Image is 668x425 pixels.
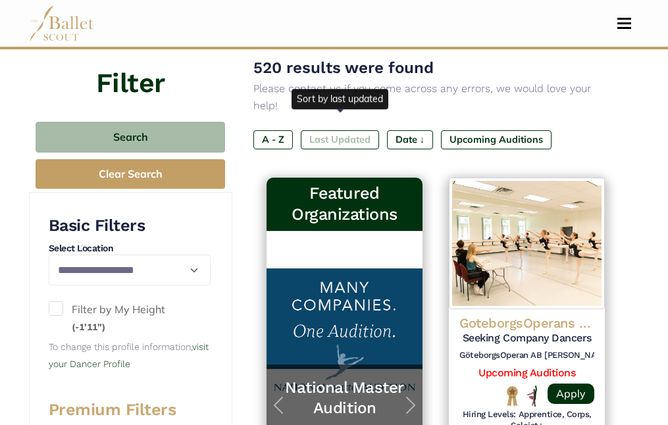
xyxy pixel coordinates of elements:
h4: GoteborgsOperans Danskompani (Gothenburg Opera Dance Company) [459,314,594,332]
span: 520 results were found [253,59,434,77]
label: Filter by My Height [49,301,211,335]
h3: Featured Organizations [277,183,412,226]
a: National Master Audition [280,378,409,418]
small: To change this profile information, [49,341,209,369]
img: All [527,386,537,407]
button: Clear Search [36,159,225,189]
h3: Basic Filters [49,215,211,237]
label: Date ↓ [387,130,433,149]
div: Sort by last updated [292,89,388,109]
h4: Filter [29,34,232,103]
button: Toggle navigation [609,17,640,30]
h6: GöteborgsOperan AB [PERSON_NAME] Gata 411 04 [GEOGRAPHIC_DATA] [459,350,594,361]
h3: Premium Filters [49,399,211,421]
img: National [504,386,521,406]
a: Upcoming Auditions [478,366,575,379]
p: Please contact us if you come across any errors, we would love your help! [253,80,619,114]
label: A - Z [253,130,293,149]
a: Apply [548,384,594,404]
a: visit your Dancer Profile [49,341,209,369]
h4: Select Location [49,242,211,255]
h5: Seeking Company Dancers [459,332,594,345]
label: Upcoming Auditions [441,130,552,149]
label: Last Updated [301,130,379,149]
button: Search [36,122,225,153]
img: Logo [449,178,605,309]
small: (-1'11") [72,321,105,333]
